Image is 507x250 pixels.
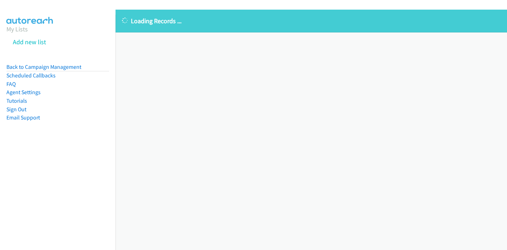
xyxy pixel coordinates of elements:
[6,81,16,87] a: FAQ
[6,25,28,33] a: My Lists
[122,16,501,26] p: Loading Records ...
[6,63,81,70] a: Back to Campaign Management
[6,106,26,113] a: Sign Out
[6,89,41,96] a: Agent Settings
[6,114,40,121] a: Email Support
[6,72,56,79] a: Scheduled Callbacks
[13,38,46,46] a: Add new list
[6,97,27,104] a: Tutorials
